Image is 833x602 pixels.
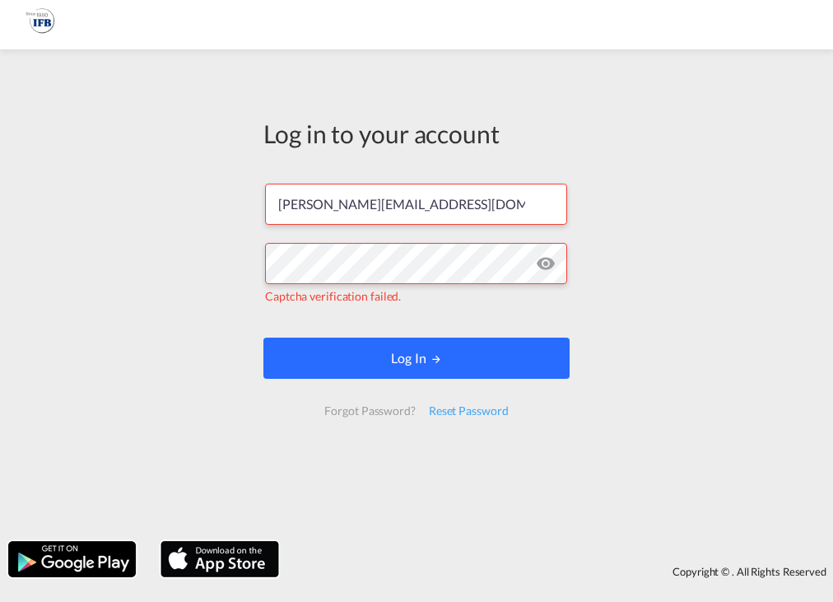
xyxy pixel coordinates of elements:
div: Reset Password [422,396,515,426]
img: apple.png [159,539,281,579]
md-icon: icon-eye-off [536,254,556,273]
input: Enter email/phone number [265,184,567,225]
img: c0b03420251a11eebb6d2b272a91a531.png [25,7,62,44]
span: Captcha verification failed. [265,289,401,303]
div: Forgot Password? [318,396,421,426]
div: Log in to your account [263,116,570,151]
div: Copyright © . All Rights Reserved [287,558,833,586]
img: google.png [7,539,137,579]
button: LOGIN [263,338,570,379]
